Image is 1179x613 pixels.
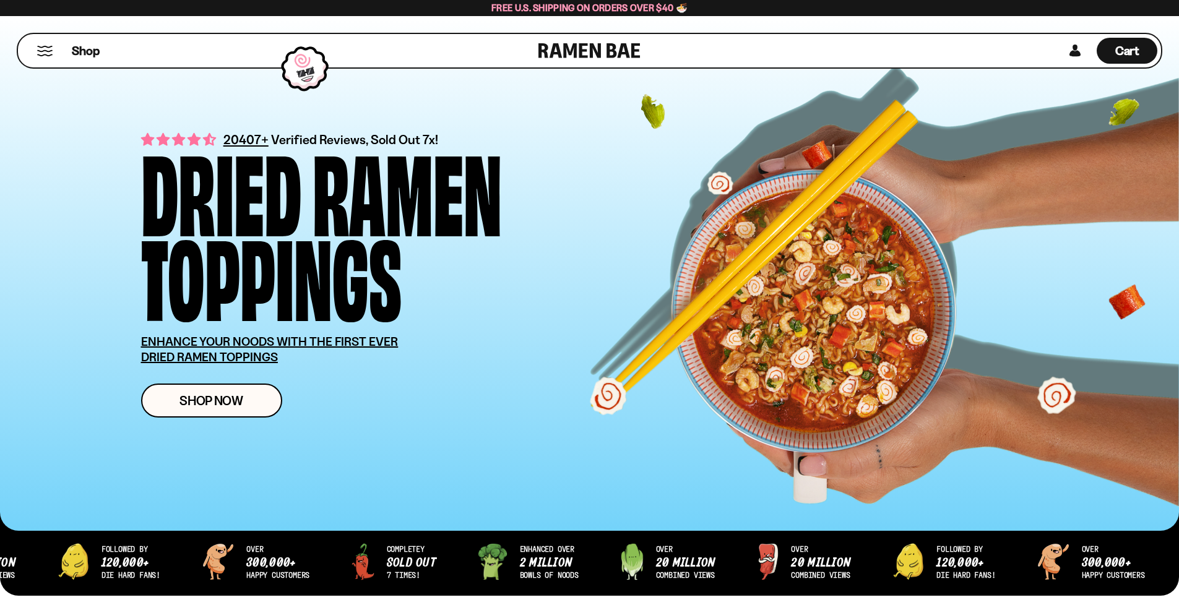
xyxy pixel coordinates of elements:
[491,2,688,14] span: Free U.S. Shipping on Orders over $40 🍜
[1097,34,1157,67] div: Cart
[313,146,502,231] div: Ramen
[141,146,301,231] div: Dried
[141,334,399,364] u: ENHANCE YOUR NOODS WITH THE FIRST EVER DRIED RAMEN TOPPINGS
[141,231,402,315] div: Toppings
[37,46,53,56] button: Mobile Menu Trigger
[1115,43,1139,58] span: Cart
[141,384,282,418] a: Shop Now
[179,394,243,407] span: Shop Now
[72,43,100,59] span: Shop
[72,38,100,64] a: Shop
